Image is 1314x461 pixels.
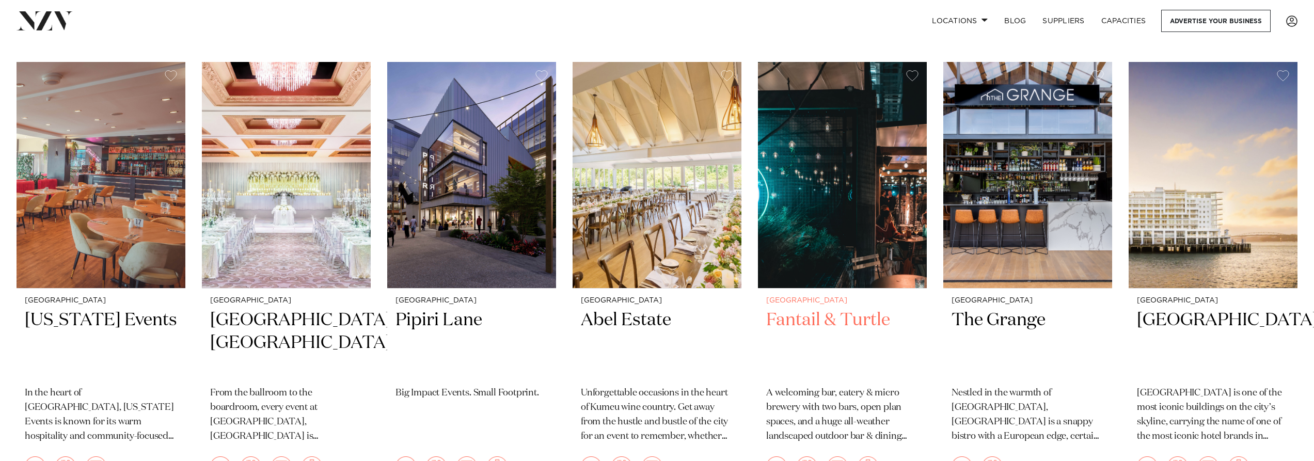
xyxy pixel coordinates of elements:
h2: [GEOGRAPHIC_DATA] [1137,309,1289,378]
small: [GEOGRAPHIC_DATA] [1137,297,1289,305]
h2: [GEOGRAPHIC_DATA], [GEOGRAPHIC_DATA] [210,309,362,378]
a: Locations [924,10,996,32]
small: [GEOGRAPHIC_DATA] [395,297,548,305]
h2: The Grange [952,309,1104,378]
p: Big Impact Events. Small Footprint. [395,386,548,401]
img: nzv-logo.png [17,11,73,30]
h2: [US_STATE] Events [25,309,177,378]
a: SUPPLIERS [1034,10,1093,32]
small: [GEOGRAPHIC_DATA] [581,297,733,305]
a: BLOG [996,10,1034,32]
p: In the heart of [GEOGRAPHIC_DATA], [US_STATE] Events is known for its warm hospitality and commun... [25,386,177,444]
p: [GEOGRAPHIC_DATA] is one of the most iconic buildings on the city’s skyline, carrying the name of... [1137,386,1289,444]
h2: Abel Estate [581,309,733,378]
p: From the ballroom to the boardroom, every event at [GEOGRAPHIC_DATA], [GEOGRAPHIC_DATA] is distin... [210,386,362,444]
small: [GEOGRAPHIC_DATA] [25,297,177,305]
small: [GEOGRAPHIC_DATA] [210,297,362,305]
p: Unforgettable occasions in the heart of Kumeu wine country. Get away from the hustle and bustle o... [581,386,733,444]
a: Advertise your business [1161,10,1271,32]
p: Nestled in the warmth of [GEOGRAPHIC_DATA], [GEOGRAPHIC_DATA] is a snappy bistro with a European ... [952,386,1104,444]
small: [GEOGRAPHIC_DATA] [766,297,919,305]
img: Dining area at Texas Events in Auckland [17,62,185,289]
small: [GEOGRAPHIC_DATA] [952,297,1104,305]
a: Capacities [1093,10,1154,32]
h2: Fantail & Turtle [766,309,919,378]
p: A welcoming bar, eatery & micro brewery with two bars, open plan spaces, and a huge all-weather l... [766,386,919,444]
h2: Pipiri Lane [395,309,548,378]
